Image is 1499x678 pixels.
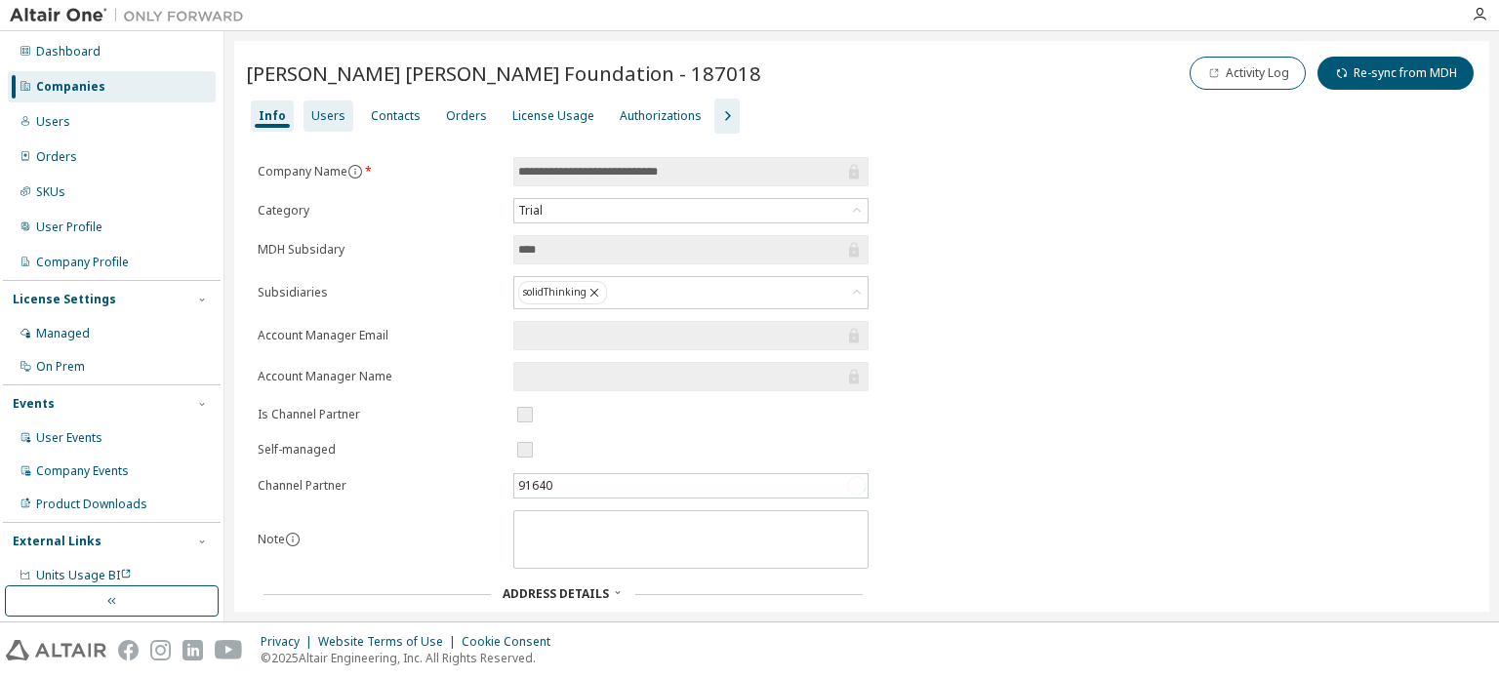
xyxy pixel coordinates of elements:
label: Channel Partner [258,478,502,494]
button: information [347,164,363,179]
img: instagram.svg [150,640,171,660]
div: Users [36,114,70,130]
div: solidThinking [514,277,868,308]
div: Company Events [36,463,129,479]
span: Address Details [503,585,609,602]
div: Website Terms of Use [318,634,462,650]
label: Company Name [258,164,502,179]
div: Managed [36,326,90,341]
label: Self-managed [258,442,502,458]
img: facebook.svg [118,640,139,660]
div: On Prem [36,359,85,375]
div: License Settings [13,292,116,307]
img: linkedin.svg [182,640,203,660]
div: Authorizations [620,108,702,124]
span: Units Usage BI [36,567,132,583]
span: [PERSON_NAME] [PERSON_NAME] Foundation - 187018 [246,60,761,87]
label: Is Channel Partner [258,407,502,422]
div: Cookie Consent [462,634,562,650]
div: Info [259,108,286,124]
img: Altair One [10,6,254,25]
div: User Events [36,430,102,446]
div: Orders [36,149,77,165]
div: Events [13,396,55,412]
div: 91640 [515,475,555,497]
label: Category [258,203,502,219]
img: youtube.svg [215,640,243,660]
div: Company Profile [36,255,129,270]
div: Users [311,108,345,124]
button: Activity Log [1190,57,1306,90]
button: Re-sync from MDH [1317,57,1474,90]
label: Account Manager Email [258,328,502,343]
label: Subsidiaries [258,285,502,300]
div: solidThinking [518,281,607,304]
div: Companies [36,79,105,95]
div: 91640 [514,474,868,498]
div: Trial [515,200,546,221]
div: External Links [13,534,101,549]
label: MDH Subsidary [258,242,502,258]
label: Account Manager Name [258,369,502,384]
img: altair_logo.svg [6,640,106,660]
button: information [285,532,301,547]
div: Dashboard [36,44,101,60]
div: Trial [514,199,868,222]
div: Privacy [261,634,318,650]
div: SKUs [36,184,65,200]
div: Contacts [371,108,421,124]
div: User Profile [36,219,102,235]
div: Product Downloads [36,497,147,512]
div: Orders [446,108,487,124]
label: Note [258,531,285,547]
div: License Usage [512,108,594,124]
p: © 2025 Altair Engineering, Inc. All Rights Reserved. [261,650,562,666]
